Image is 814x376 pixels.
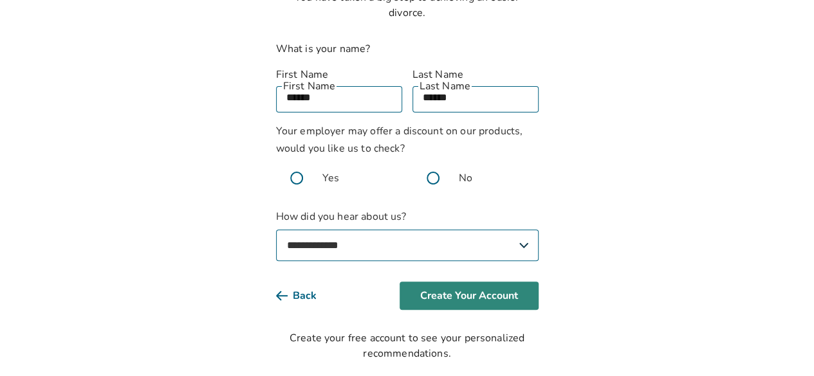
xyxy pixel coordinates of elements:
span: Yes [322,170,339,186]
button: Create Your Account [400,282,539,310]
iframe: Chat Widget [750,314,814,376]
div: Create your free account to see your personalized recommendations. [276,330,539,361]
label: Last Name [412,67,539,82]
button: Back [276,282,337,310]
label: How did you hear about us? [276,209,539,261]
span: Your employer may offer a discount on our products, would you like us to check? [276,124,523,156]
label: First Name [276,67,402,82]
select: How did you hear about us? [276,229,539,261]
span: No [459,170,472,186]
label: What is your name? [276,42,371,56]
